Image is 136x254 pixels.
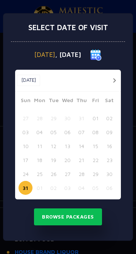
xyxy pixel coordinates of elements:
button: 25 [32,167,46,181]
span: Mon [32,96,46,107]
button: 28 [74,167,88,181]
button: 16 [102,139,116,153]
button: 04 [74,181,88,195]
span: Thu [74,96,88,107]
button: 31 [74,111,88,125]
button: 02 [102,111,116,125]
span: Sun [19,96,32,107]
button: 30 [102,167,116,181]
button: 26 [46,167,60,181]
span: Sat [102,96,116,107]
button: 04 [32,125,46,139]
button: 31 [19,181,32,195]
button: 13 [60,139,74,153]
h3: Select date of visit [28,23,108,32]
button: Browse Packages [34,208,102,226]
button: 07 [74,125,88,139]
button: 03 [19,125,32,139]
button: 01 [32,181,46,195]
button: 08 [88,125,102,139]
button: 15 [88,139,102,153]
button: 11 [32,139,46,153]
span: , [DATE] [55,52,81,58]
button: 28 [32,111,46,125]
button: 19 [46,153,60,167]
button: 02 [46,181,60,195]
button: 18 [32,153,46,167]
button: 29 [88,167,102,181]
button: 23 [102,153,116,167]
button: 05 [88,181,102,195]
button: 06 [60,125,74,139]
button: [DATE] [17,75,40,86]
button: 27 [60,167,74,181]
button: 09 [102,125,116,139]
button: 24 [19,167,32,181]
span: Fri [88,96,102,107]
button: 17 [19,153,32,167]
img: calender icon [90,49,102,61]
button: 20 [60,153,74,167]
button: 27 [19,111,32,125]
button: 22 [88,153,102,167]
button: 21 [74,153,88,167]
span: [DATE] [34,52,55,58]
span: Wed [60,96,74,107]
button: 01 [88,111,102,125]
button: 03 [60,181,74,195]
button: 29 [46,111,60,125]
button: 10 [19,139,32,153]
span: Tue [46,96,60,107]
button: 30 [60,111,74,125]
button: 06 [102,181,116,195]
button: 12 [46,139,60,153]
button: 14 [74,139,88,153]
button: 05 [46,125,60,139]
